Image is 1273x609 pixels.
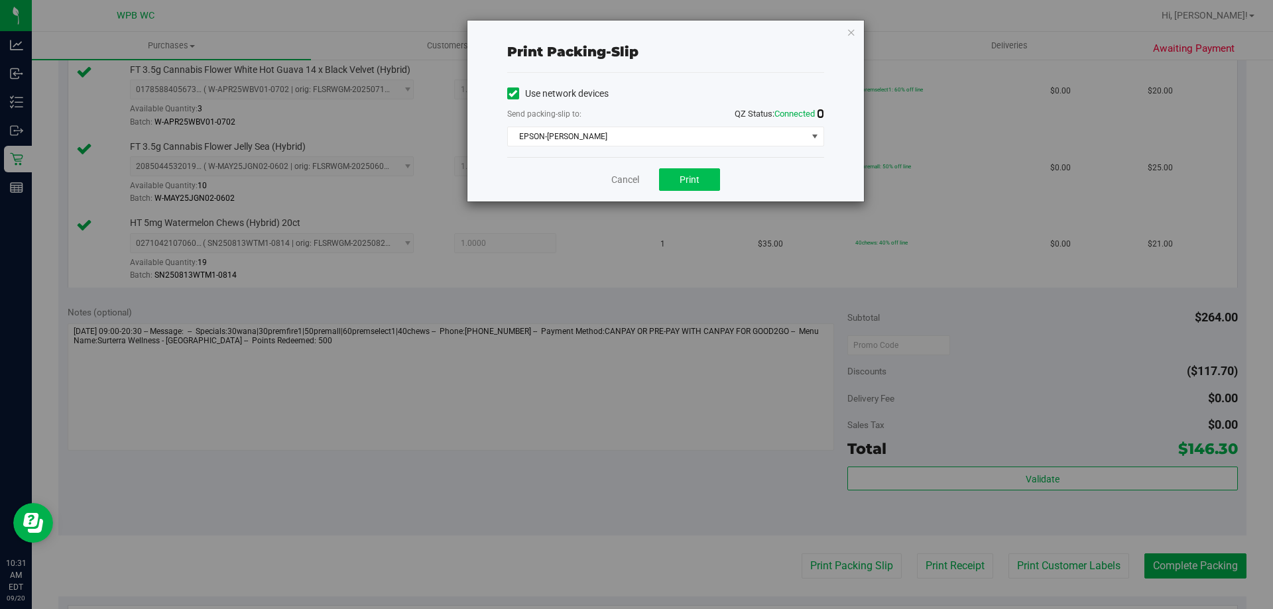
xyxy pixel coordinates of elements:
[507,108,581,120] label: Send packing-slip to:
[735,109,824,119] span: QZ Status:
[507,44,638,60] span: Print packing-slip
[806,127,823,146] span: select
[507,87,609,101] label: Use network devices
[508,127,807,146] span: EPSON-[PERSON_NAME]
[659,168,720,191] button: Print
[611,173,639,187] a: Cancel
[774,109,815,119] span: Connected
[680,174,699,185] span: Print
[13,503,53,543] iframe: Resource center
